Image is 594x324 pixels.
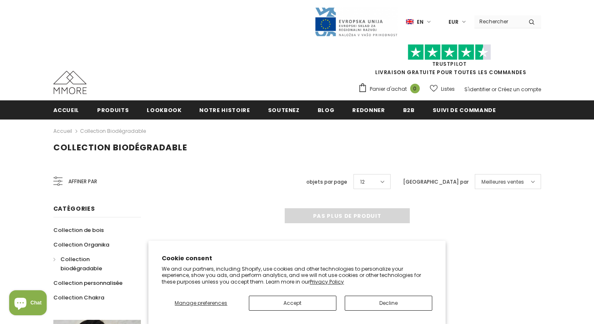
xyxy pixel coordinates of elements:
[474,15,522,27] input: Search Site
[345,296,432,311] button: Decline
[249,296,336,311] button: Accept
[175,299,227,307] span: Manage preferences
[310,278,344,285] a: Privacy Policy
[433,100,496,119] a: Suivi de commande
[53,226,104,234] span: Collection de bois
[199,100,250,119] a: Notre histoire
[268,100,300,119] a: soutenez
[53,241,109,249] span: Collection Organika
[53,204,95,213] span: Catégories
[306,178,347,186] label: objets par page
[403,178,469,186] label: [GEOGRAPHIC_DATA] par
[53,100,80,119] a: Accueil
[491,86,496,93] span: or
[403,100,415,119] a: B2B
[53,252,132,276] a: Collection biodégradable
[199,106,250,114] span: Notre histoire
[370,85,407,93] span: Panier d'achat
[433,106,496,114] span: Suivi de commande
[314,18,398,25] a: Javni Razpis
[360,178,365,186] span: 12
[7,290,49,317] inbox-online-store-chat: Shopify online store chat
[352,100,385,119] a: Redonner
[162,266,432,285] p: We and our partners, including Shopify, use cookies and other technologies to personalize your ex...
[318,106,335,114] span: Blog
[147,100,181,119] a: Lookbook
[314,7,398,37] img: Javni Razpis
[53,276,123,290] a: Collection personnalisée
[53,290,104,305] a: Collection Chakra
[60,255,102,272] span: Collection biodégradable
[97,100,129,119] a: Produits
[53,71,87,94] img: Cas MMORE
[147,106,181,114] span: Lookbook
[430,82,455,96] a: Listes
[410,84,420,93] span: 0
[53,106,80,114] span: Accueil
[53,142,187,153] span: Collection biodégradable
[441,85,455,93] span: Listes
[449,18,459,26] span: EUR
[403,106,415,114] span: B2B
[432,60,467,67] a: TrustPilot
[318,100,335,119] a: Blog
[352,106,385,114] span: Redonner
[408,44,491,60] img: Faites confiance aux étoiles pilotes
[481,178,524,186] span: Meilleures ventes
[464,86,490,93] a: S'identifier
[417,18,424,26] span: en
[53,126,72,136] a: Accueil
[406,18,414,25] img: i-lang-1.png
[162,296,240,311] button: Manage preferences
[498,86,541,93] a: Créez un compte
[53,279,123,287] span: Collection personnalisée
[80,127,146,135] a: Collection biodégradable
[53,223,104,237] a: Collection de bois
[53,294,104,302] span: Collection Chakra
[162,254,432,263] h2: Cookie consent
[53,237,109,252] a: Collection Organika
[68,177,97,186] span: Affiner par
[268,106,300,114] span: soutenez
[358,83,424,95] a: Panier d'achat 0
[97,106,129,114] span: Produits
[358,48,541,76] span: LIVRAISON GRATUITE POUR TOUTES LES COMMANDES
